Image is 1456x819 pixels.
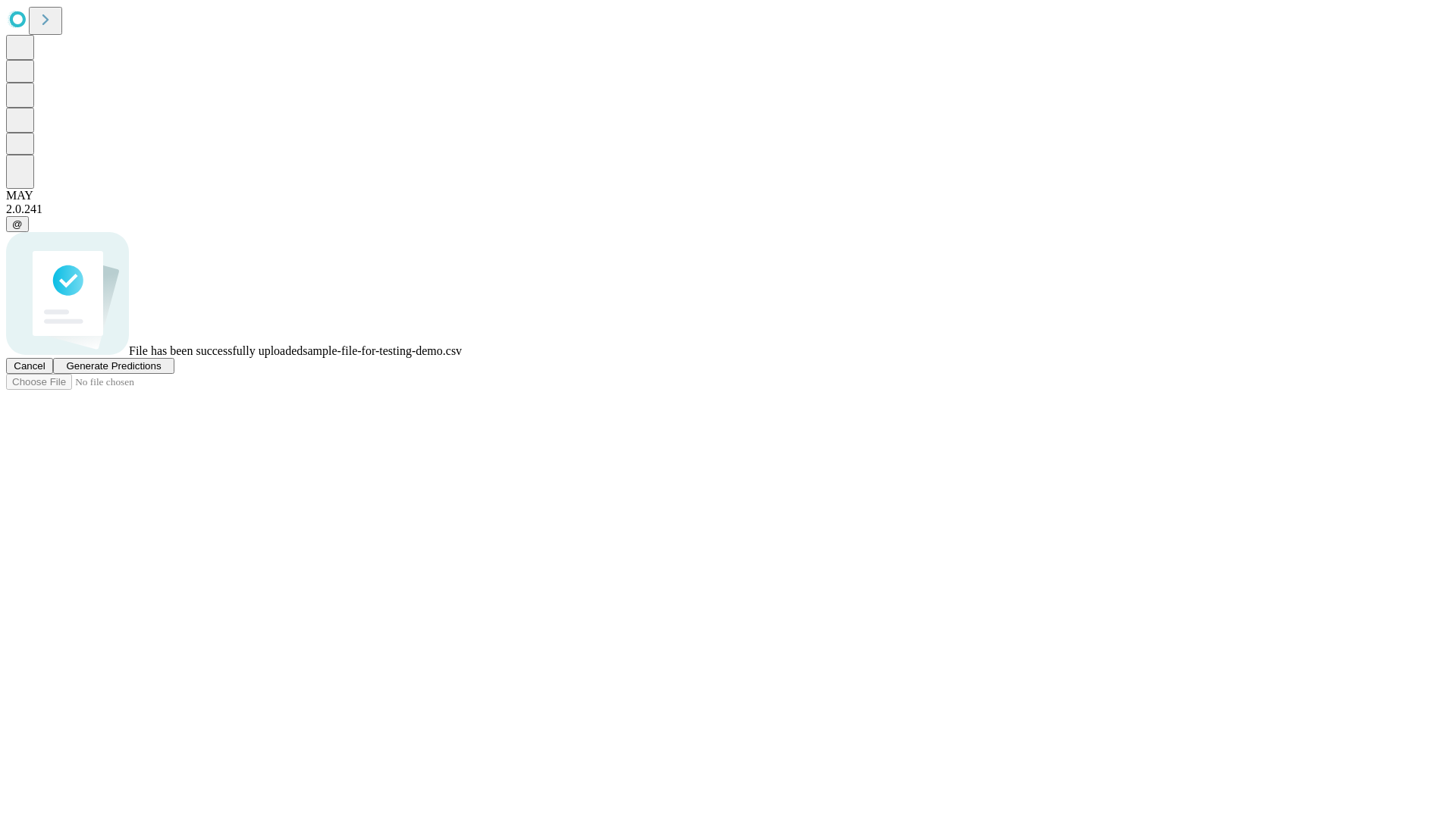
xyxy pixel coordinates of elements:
span: @ [12,218,23,230]
span: Cancel [14,360,45,372]
span: sample-file-for-testing-demo.csv [303,344,462,357]
span: Generate Predictions [66,360,161,372]
div: 2.0.241 [6,202,1450,216]
span: File has been successfully uploaded [129,344,303,357]
button: Generate Predictions [53,358,174,374]
button: Cancel [6,358,53,374]
div: MAY [6,189,1450,202]
button: @ [6,216,29,232]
